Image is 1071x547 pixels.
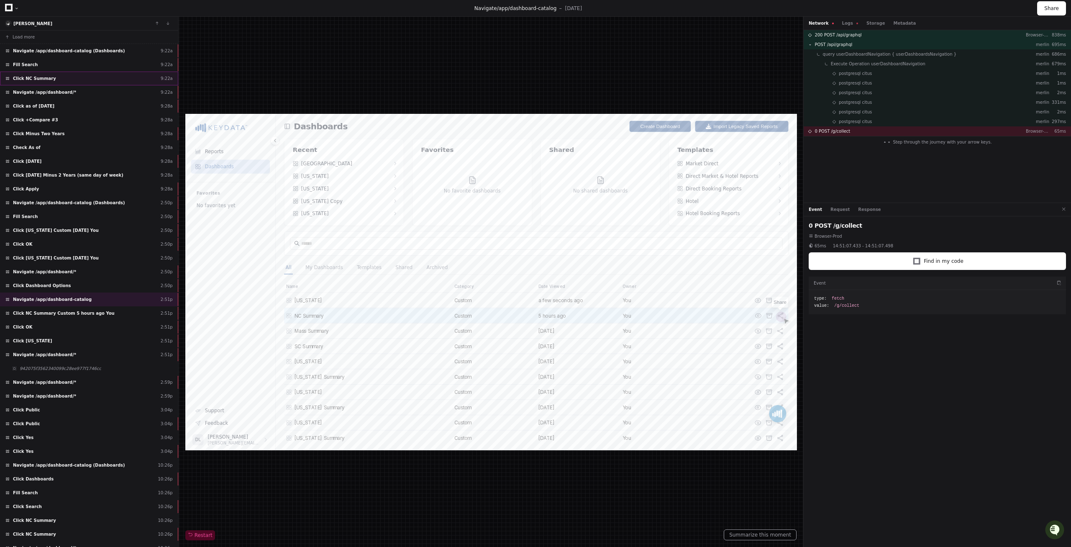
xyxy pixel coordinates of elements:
div: Custom [321,381,423,399]
span: Navigate /app/dashboard/* [13,352,76,358]
span: Click Public [13,421,40,427]
div: 9:22a [161,89,173,95]
span: Navigate /app/dashboard/* [13,379,76,385]
div: You [524,252,625,270]
button: Logs [842,20,858,26]
span: [GEOGRAPHIC_DATA] [139,56,201,64]
a: [PERSON_NAME] [13,21,52,26]
div: [DATE] [423,289,524,307]
div: 3:04p [161,407,173,413]
span: Navigate /app/dashboard-catalog (Dashboards) [13,462,125,468]
h2: Recent [126,37,159,49]
span: Step through the journey with your arrow keys. [893,139,992,145]
button: Metadata [893,20,916,26]
div: Custom [321,363,423,381]
button: Restart [185,530,215,540]
h2: Favorites [280,37,323,49]
div: 2:50p [161,241,173,247]
img: 2.svg [6,21,11,26]
span: Click NC Summary [13,517,56,524]
span: Click Apply [13,186,39,192]
button: Find in my code [809,252,1066,270]
div: You [524,234,625,252]
p: merlin [1026,90,1049,96]
span: Browser-Prod [815,233,842,239]
span: Click [DATE] Minus 2 Years (same day of week) [13,172,123,178]
div: 3:04p [161,421,173,427]
span: [US_STATE] [139,86,172,94]
span: [US_STATE] Copy [139,101,189,109]
a: [US_STATE] Copy [126,98,256,113]
p: 679ms [1049,61,1066,67]
div: 10:26p [158,476,172,482]
div: You [524,326,625,344]
span: Click Dashboards [13,476,54,482]
p: 297ms [1049,118,1066,125]
span: Click NC Summary [13,531,56,537]
span: No shared dashboards [467,88,533,97]
span: fetch [832,295,844,302]
span: Restart [188,532,213,539]
span: Dashboards [23,59,58,68]
span: Reports [23,41,46,49]
a: Powered byPylon [59,87,101,94]
p: 2ms [1049,109,1066,115]
span: SC Summary [131,271,166,288]
a: Direct Booking Reports [589,82,719,98]
div: 9:22a [161,75,173,82]
div: You [524,381,625,399]
div: Share [708,222,724,231]
div: Custom [321,234,423,252]
div: Custom [321,216,423,234]
p: merlin [1026,41,1049,48]
span: postgresql citus [839,99,872,105]
button: Response [858,206,881,213]
span: Click [US_STATE] Custom [DATE] You [13,255,99,261]
button: Storage [866,20,885,26]
span: Click Yes [13,448,33,455]
span: Navigate /app/dashboard-catalog (Dashboards) [13,48,125,54]
div: Custom [321,308,423,326]
span: Find in my code [924,258,963,265]
span: Name [121,205,316,211]
span: Hotel Booking Reports [602,116,668,124]
div: 2:51p [161,338,173,344]
a: [US_STATE] [126,113,256,128]
a: [US_STATE] [126,67,256,82]
p: merlin [1026,99,1049,105]
a: [US_STATE] [126,82,256,98]
div: [DATE] [423,363,524,381]
div: 9:28a [161,117,173,123]
div: 9:22a [161,62,173,68]
span: postgresql citus [839,109,872,115]
div: 10:26p [158,517,172,524]
span: [US_STATE] Summary [131,345,192,362]
button: Shared [251,177,275,193]
span: 0 POST /g/collect [815,128,850,134]
a: [GEOGRAPHIC_DATA] [126,52,256,67]
p: Browser-Prod [1026,128,1049,134]
h1: Dashboards [131,8,195,22]
div: Import Legacy Saved Reports [627,11,713,20]
span: /app/dashboard-catalog [497,5,557,11]
span: postgresql citus [839,80,872,86]
span: Direct Market & Hotel Reports [602,71,690,79]
span: Fill Search [13,62,38,68]
a: Feedback [7,365,102,380]
div: [DATE] [423,252,524,270]
span: NC Summary [131,234,167,252]
span: Hotel [602,101,618,109]
a: Direct Market & Hotel Reports [589,67,719,82]
p: 695ms [1049,41,1066,48]
div: 10:26p [158,531,172,537]
img: PlayerZero [8,8,25,25]
div: No favorites yet [3,103,105,118]
div: 9:28a [161,172,173,178]
p: 838ms [1049,32,1066,38]
img: keydata-logo [12,11,74,22]
p: merlin [1026,109,1049,115]
div: 2:51p [161,324,173,330]
div: Custom [321,344,423,362]
div: 2:50p [161,269,173,275]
